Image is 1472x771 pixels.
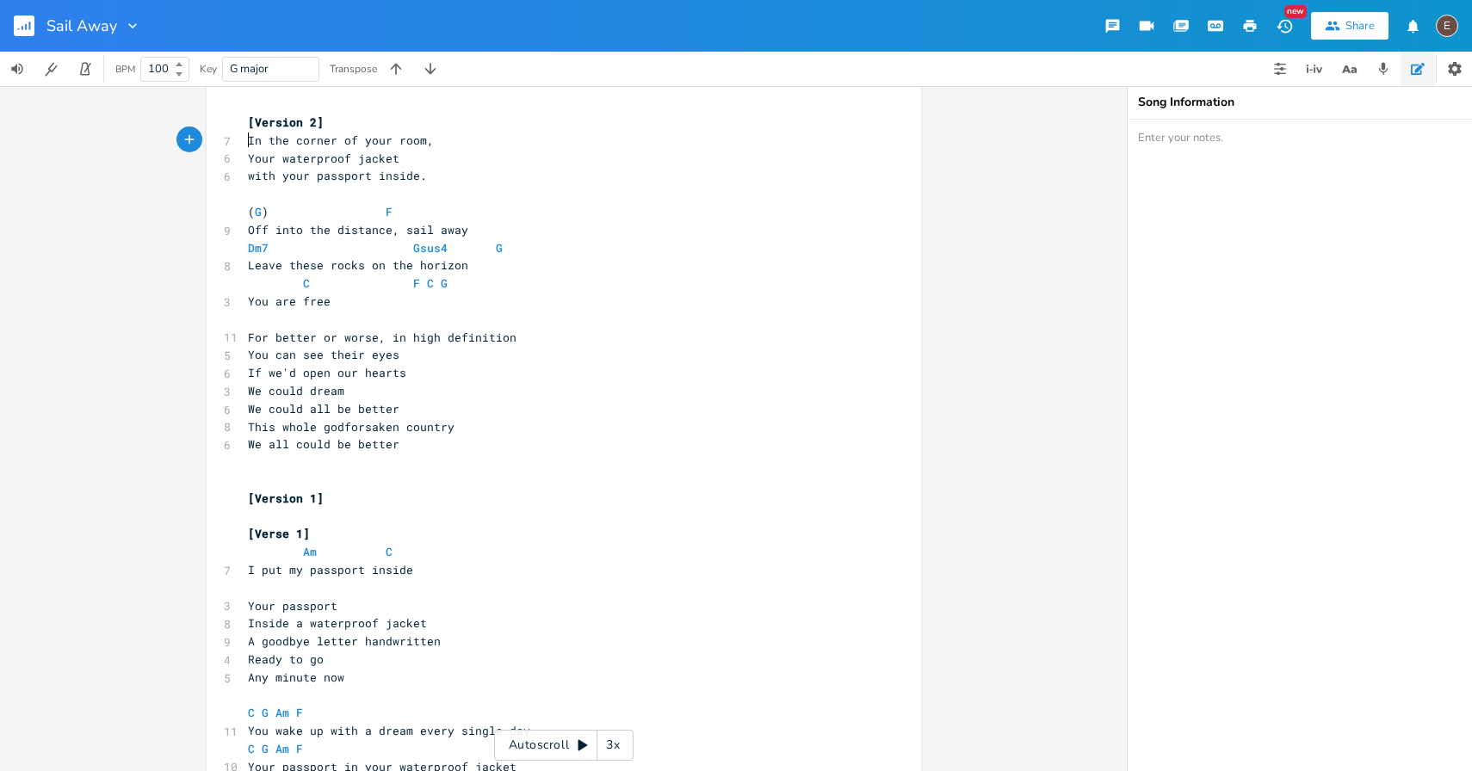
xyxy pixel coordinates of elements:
[248,615,427,631] span: Inside a waterproof jacket
[248,526,310,541] span: [Verse 1]
[248,383,344,398] span: We could dream
[275,705,289,720] span: Am
[1436,15,1458,37] div: edward
[248,114,324,130] span: [Version 2]
[248,222,468,237] span: Off into the distance, sail away
[248,204,393,219] span: ( )
[1345,18,1375,34] div: Share
[413,240,448,256] span: Gsus4
[248,419,455,435] span: This whole godforsaken country
[248,705,255,720] span: C
[200,64,217,74] div: Key
[248,633,441,649] span: A goodbye letter handwritten
[230,61,269,77] span: G major
[248,723,530,738] span: You wake up with a dream every single day
[248,651,324,667] span: Ready to go
[1267,10,1302,41] button: New
[248,741,255,756] span: C
[248,365,406,380] span: If we'd open our hearts
[262,705,269,720] span: G
[248,257,468,273] span: Leave these rocks on the horizon
[248,151,399,166] span: Your waterproof jacket
[248,490,324,506] span: [Version 1]
[303,544,317,559] span: Am
[1284,5,1307,18] div: New
[248,240,269,256] span: Dm7
[330,64,377,74] div: Transpose
[248,168,427,183] span: with your passport inside.
[248,330,516,345] span: For better or worse, in high definition
[248,436,399,452] span: We all could be better
[115,65,135,74] div: BPM
[441,275,448,291] span: G
[248,401,399,416] span: We could all be better
[597,730,628,761] div: 3x
[248,562,413,577] span: I put my passport inside
[427,275,434,291] span: C
[248,598,337,614] span: Your passport
[275,741,289,756] span: Am
[262,741,269,756] span: G
[386,204,393,219] span: F
[303,275,310,291] span: C
[1311,12,1389,40] button: Share
[248,347,399,362] span: You can see their eyes
[1138,96,1462,108] div: Song Information
[496,240,503,256] span: G
[494,730,634,761] div: Autoscroll
[413,275,420,291] span: F
[386,544,393,559] span: C
[296,705,303,720] span: F
[46,18,117,34] span: Sail Away
[255,204,262,219] span: G
[296,741,303,756] span: F
[248,133,434,148] span: In the corner of your room,
[248,293,331,309] span: You are free
[248,669,344,685] span: Any minute now
[1436,6,1458,46] button: E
